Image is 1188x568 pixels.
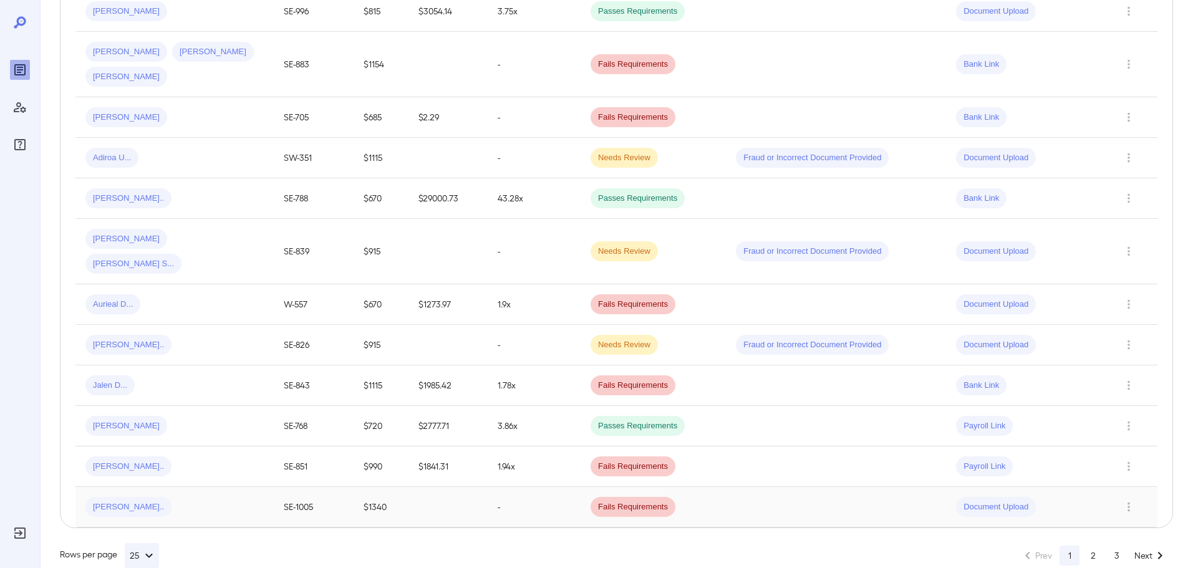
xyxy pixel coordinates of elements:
[274,138,353,178] td: SW-351
[354,487,408,527] td: $1340
[274,325,353,365] td: SE-826
[354,446,408,487] td: $990
[1131,546,1171,566] button: Go to next page
[1119,1,1139,21] button: Row Actions
[488,406,581,446] td: 3.86x
[1119,241,1139,261] button: Row Actions
[274,365,353,406] td: SE-843
[408,97,488,138] td: $2.29
[354,138,408,178] td: $1115
[591,380,675,392] span: Fails Requirements
[1119,54,1139,74] button: Row Actions
[1119,456,1139,476] button: Row Actions
[408,178,488,219] td: $29000.73
[1119,148,1139,168] button: Row Actions
[488,219,581,284] td: -
[274,284,353,325] td: W-557
[10,97,30,117] div: Manage Users
[736,246,889,258] span: Fraud or Incorrect Document Provided
[591,501,675,513] span: Fails Requirements
[85,339,171,351] span: [PERSON_NAME]..
[354,97,408,138] td: $685
[85,501,171,513] span: [PERSON_NAME]..
[591,461,675,473] span: Fails Requirements
[354,219,408,284] td: $915
[60,543,159,568] div: Rows per page
[956,246,1036,258] span: Document Upload
[85,380,135,392] span: Jalen D...
[1060,546,1079,566] button: page 1
[956,59,1007,70] span: Bank Link
[956,420,1013,432] span: Payroll Link
[591,246,658,258] span: Needs Review
[488,32,581,97] td: -
[956,112,1007,123] span: Bank Link
[85,152,138,164] span: Adiroa U...
[736,339,889,351] span: Fraud or Incorrect Document Provided
[274,406,353,446] td: SE-768
[85,71,167,83] span: [PERSON_NAME]
[85,6,167,17] span: [PERSON_NAME]
[488,178,581,219] td: 43.28x
[354,365,408,406] td: $1115
[488,97,581,138] td: -
[1119,294,1139,314] button: Row Actions
[488,325,581,365] td: -
[408,406,488,446] td: $2777.71
[274,97,353,138] td: SE-705
[125,543,159,568] button: 25
[85,46,167,58] span: [PERSON_NAME]
[1015,546,1173,566] nav: pagination navigation
[1119,375,1139,395] button: Row Actions
[956,501,1036,513] span: Document Upload
[85,112,167,123] span: [PERSON_NAME]
[1119,107,1139,127] button: Row Actions
[354,406,408,446] td: $720
[10,135,30,155] div: FAQ
[274,446,353,487] td: SE-851
[956,380,1007,392] span: Bank Link
[956,299,1036,310] span: Document Upload
[591,59,675,70] span: Fails Requirements
[85,193,171,205] span: [PERSON_NAME]..
[591,339,658,351] span: Needs Review
[354,284,408,325] td: $670
[85,258,181,270] span: [PERSON_NAME] S...
[354,178,408,219] td: $670
[85,461,171,473] span: [PERSON_NAME]..
[488,138,581,178] td: -
[354,325,408,365] td: $915
[1107,546,1127,566] button: Go to page 3
[10,523,30,543] div: Log Out
[274,487,353,527] td: SE-1005
[1119,335,1139,355] button: Row Actions
[274,219,353,284] td: SE-839
[956,6,1036,17] span: Document Upload
[956,152,1036,164] span: Document Upload
[408,446,488,487] td: $1841.31
[10,60,30,80] div: Reports
[408,365,488,406] td: $1985.42
[736,152,889,164] span: Fraud or Incorrect Document Provided
[488,446,581,487] td: 1.94x
[85,233,167,245] span: [PERSON_NAME]
[1119,497,1139,517] button: Row Actions
[85,299,140,310] span: Aurieal D...
[274,178,353,219] td: SE-788
[591,152,658,164] span: Needs Review
[488,487,581,527] td: -
[591,299,675,310] span: Fails Requirements
[591,193,685,205] span: Passes Requirements
[85,420,167,432] span: [PERSON_NAME]
[591,112,675,123] span: Fails Requirements
[591,6,685,17] span: Passes Requirements
[488,284,581,325] td: 1.9x
[172,46,254,58] span: [PERSON_NAME]
[408,284,488,325] td: $1273.97
[956,339,1036,351] span: Document Upload
[274,32,353,97] td: SE-883
[956,193,1007,205] span: Bank Link
[1119,416,1139,436] button: Row Actions
[591,420,685,432] span: Passes Requirements
[488,365,581,406] td: 1.78x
